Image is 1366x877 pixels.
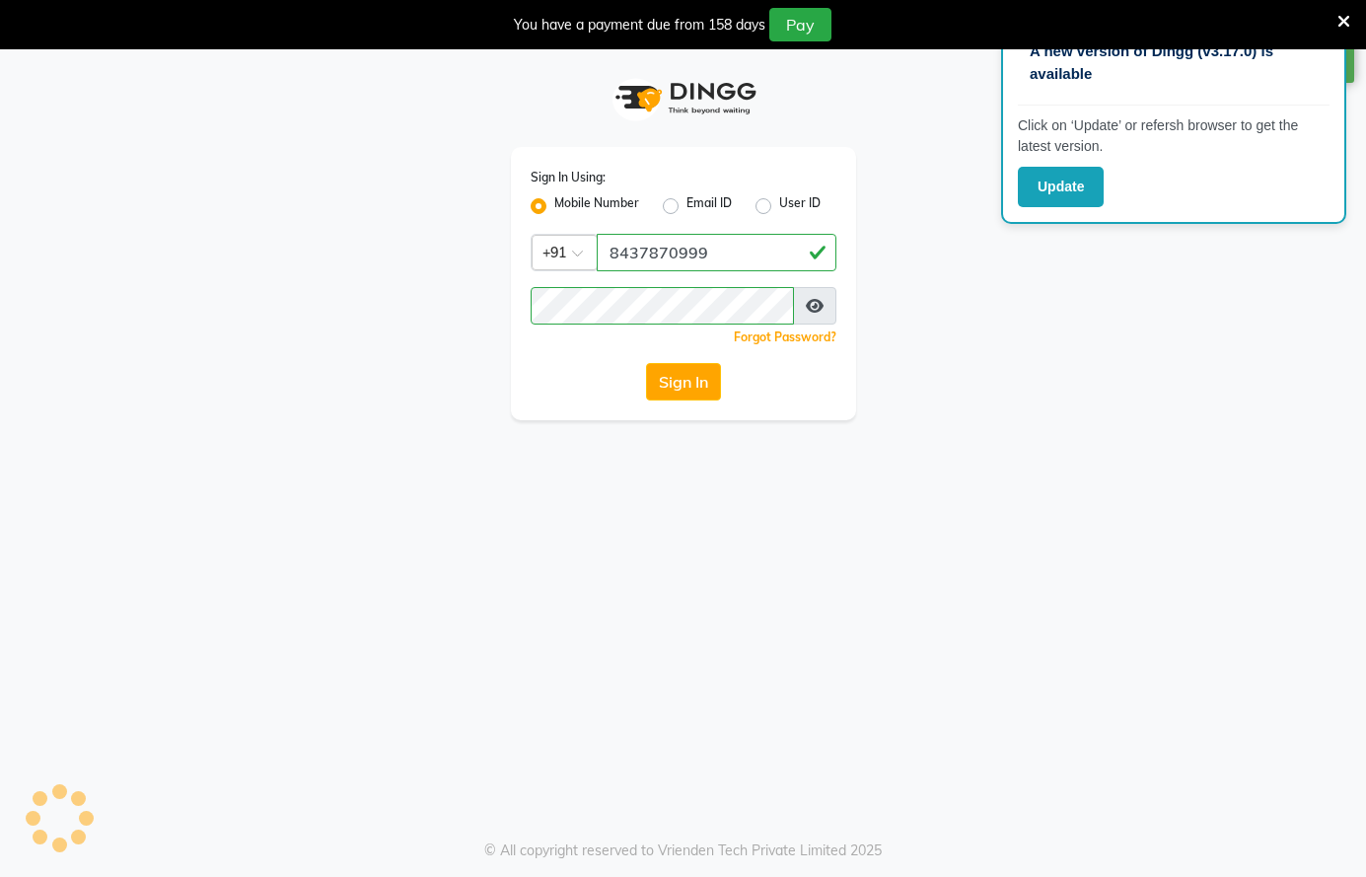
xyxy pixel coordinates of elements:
[1018,115,1330,157] p: Click on ‘Update’ or refersh browser to get the latest version.
[1018,167,1104,207] button: Update
[779,194,821,218] label: User ID
[646,363,721,401] button: Sign In
[531,287,794,325] input: Username
[531,169,606,186] label: Sign In Using:
[514,15,765,36] div: You have a payment due from 158 days
[686,194,732,218] label: Email ID
[1030,40,1318,85] p: A new version of Dingg (v3.17.0) is available
[734,329,836,344] a: Forgot Password?
[554,194,639,218] label: Mobile Number
[769,8,831,41] button: Pay
[605,69,762,127] img: logo1.svg
[597,234,836,271] input: Username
